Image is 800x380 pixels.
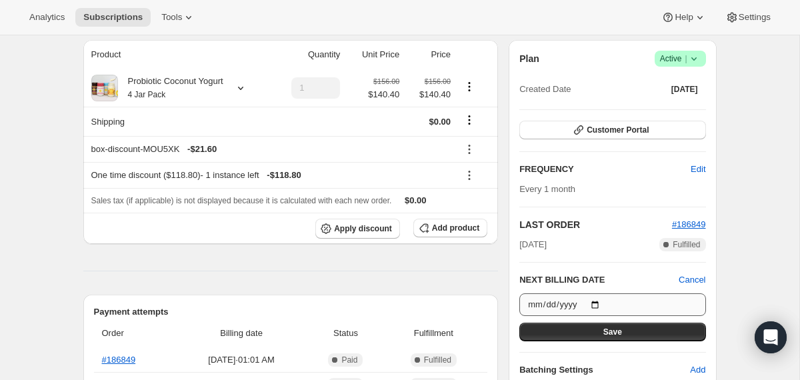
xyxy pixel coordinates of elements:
span: Analytics [29,12,65,23]
span: Customer Portal [587,125,649,135]
button: Settings [717,8,779,27]
h6: Batching Settings [519,363,690,377]
span: Add [690,363,705,377]
button: #186849 [672,218,706,231]
th: Price [403,40,455,69]
h2: Plan [519,52,539,65]
button: Save [519,323,705,341]
span: $0.00 [405,195,427,205]
th: Shipping [83,107,271,136]
h2: Payment attempts [94,305,488,319]
span: Created Date [519,83,571,96]
span: Billing date [179,327,304,340]
button: Add product [413,219,487,237]
button: Tools [153,8,203,27]
small: 4 Jar Pack [128,90,166,99]
button: [DATE] [663,80,706,99]
button: Help [653,8,714,27]
div: box-discount-MOU5XK [91,143,451,156]
button: Edit [683,159,713,180]
span: Add product [432,223,479,233]
h2: NEXT BILLING DATE [519,273,679,287]
th: Quantity [271,40,345,69]
button: Analytics [21,8,73,27]
button: Cancel [679,273,705,287]
th: Product [83,40,271,69]
button: Product actions [459,79,480,94]
span: $140.40 [368,88,399,101]
span: [DATE] [671,84,698,95]
span: $0.00 [429,117,451,127]
span: Every 1 month [519,184,575,194]
span: Subscriptions [83,12,143,23]
a: #186849 [102,355,136,365]
a: #186849 [672,219,706,229]
small: $156.00 [373,77,399,85]
span: Edit [691,163,705,176]
span: - $21.60 [187,143,217,156]
span: $140.40 [407,88,451,101]
span: Fulfillment [388,327,480,340]
h2: LAST ORDER [519,218,672,231]
th: Unit Price [344,40,403,69]
span: Fulfilled [424,355,451,365]
span: Sales tax (if applicable) is not displayed because it is calculated with each new order. [91,196,392,205]
img: product img [91,75,118,101]
button: Subscriptions [75,8,151,27]
small: $156.00 [425,77,451,85]
th: Order [94,319,175,348]
span: - $118.80 [267,169,301,182]
div: Open Intercom Messenger [755,321,787,353]
span: Help [675,12,693,23]
span: [DATE] [519,238,547,251]
span: Tools [161,12,182,23]
span: Paid [341,355,357,365]
span: Settings [739,12,771,23]
div: One time discount ($118.80) - 1 instance left [91,169,451,182]
span: Status [311,327,379,340]
span: | [685,53,687,64]
span: Apply discount [334,223,392,234]
span: Save [603,327,622,337]
span: Active [660,52,701,65]
button: Apply discount [315,219,400,239]
div: Probiotic Coconut Yogurt [118,75,223,101]
h2: FREQUENCY [519,163,691,176]
button: Customer Portal [519,121,705,139]
span: Fulfilled [673,239,700,250]
span: [DATE] · 01:01 AM [179,353,304,367]
button: Shipping actions [459,113,480,127]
